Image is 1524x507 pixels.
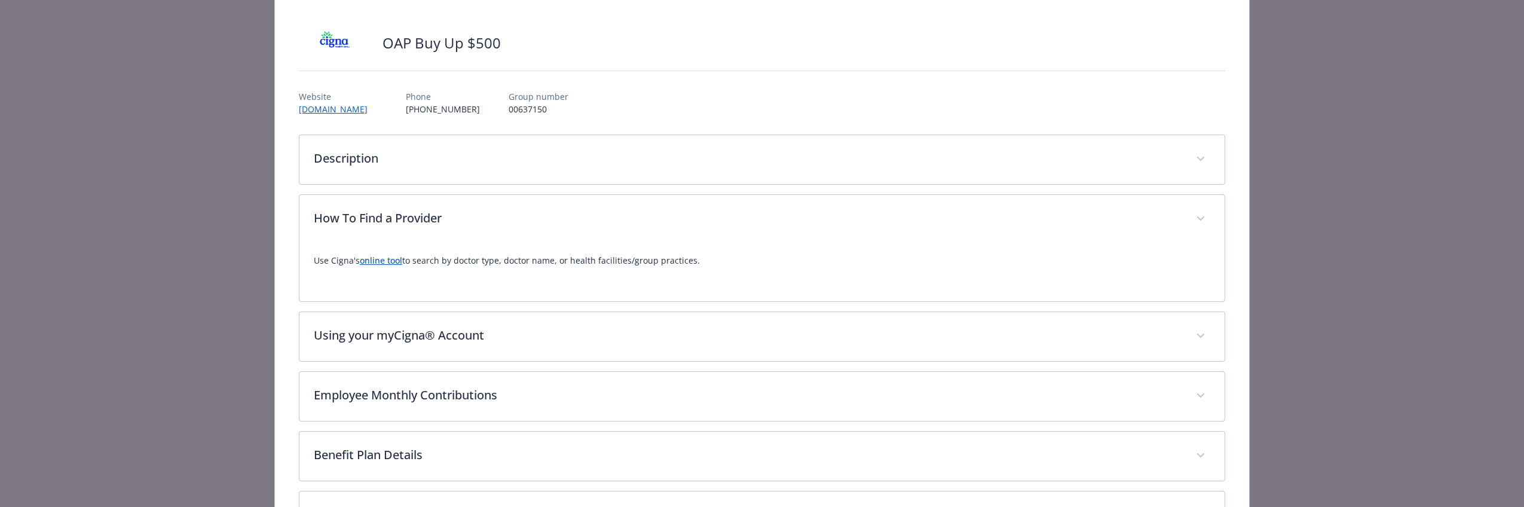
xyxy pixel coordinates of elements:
[299,103,377,115] a: [DOMAIN_NAME]
[314,253,1210,268] p: Use Cigna's to search by doctor type, doctor name, or health facilities/group practices.
[299,90,377,103] p: Website
[406,103,480,115] p: [PHONE_NUMBER]
[299,25,371,61] img: CIGNA
[314,209,1182,227] p: How To Find a Provider
[406,90,480,103] p: Phone
[299,135,1225,184] div: Description
[382,33,501,53] h2: OAP Buy Up $500
[314,149,1182,167] p: Description
[360,255,402,266] a: online tool
[299,312,1225,361] div: Using your myCigna® Account
[314,386,1182,404] p: Employee Monthly Contributions
[314,446,1182,464] p: Benefit Plan Details
[299,432,1225,481] div: Benefit Plan Details
[509,90,568,103] p: Group number
[314,326,1182,344] p: Using your myCigna® Account
[299,372,1225,421] div: Employee Monthly Contributions
[299,244,1225,301] div: How To Find a Provider
[509,103,568,115] p: 00637150
[299,195,1225,244] div: How To Find a Provider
